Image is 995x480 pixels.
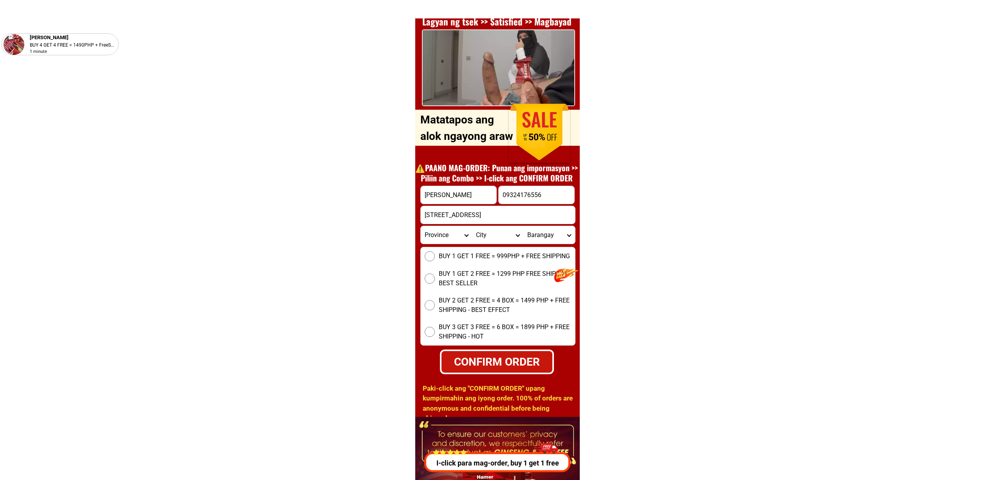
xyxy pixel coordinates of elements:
[472,226,523,244] select: Select district
[421,206,575,224] input: Input address
[423,384,577,424] h1: Paki-click ang "CONFIRM ORDER" upang kumpirmahin ang iyong order. 100% of orders are anonymous an...
[425,274,435,284] input: BUY 1 GET 2 FREE = 1299 PHP FREE SHIPPING - BEST SELLER
[425,327,435,337] input: BUY 3 GET 3 FREE = 6 BOX = 1899 PHP + FREE SHIPPING - HOT
[421,186,496,204] input: Input full_name
[439,252,570,261] span: BUY 1 GET 1 FREE = 999PHP + FREE SHIPPING
[411,4,582,28] h1: ⚠️️𝐑𝐢𝐠𝐡𝐭 𝐩𝐫𝐨𝐜𝐞𝐬𝐬: Buksan ang kahon >> Lagyan ng tsek >> Satisfied >> Magbayad
[440,353,553,370] div: CONFIRM ORDER
[439,269,575,288] span: BUY 1 GET 2 FREE = 1299 PHP FREE SHIPPING - BEST SELLER
[420,112,517,145] p: Matatapos ang alok ngayong araw
[443,105,566,139] h1: ORDER DITO
[425,300,435,310] input: BUY 2 GET 2 FREE = 4 BOX = 1499 PHP + FREE SHIPPING - BEST EFFECT
[439,296,575,315] span: BUY 2 GET 2 FREE = 4 BOX = 1499 PHP + FREE SHIPPING - BEST EFFECT
[421,226,472,244] select: Select province
[439,322,575,341] span: BUY 3 GET 3 FREE = 6 BOX = 1899 PHP + FREE SHIPPING - HOT
[517,132,557,143] h1: 50%
[523,226,575,244] select: Select commune
[421,458,571,468] p: I-click para mag-order, buy 1 get 1 free
[499,186,574,204] input: Input phone_number
[411,163,582,183] h1: ⚠️️PAANO MAG-ORDER: Punan ang impormasyon >> Piliin ang Combo >> I-click ang CONFIRM ORDER
[425,251,435,261] input: BUY 1 GET 1 FREE = 999PHP + FREE SHIPPING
